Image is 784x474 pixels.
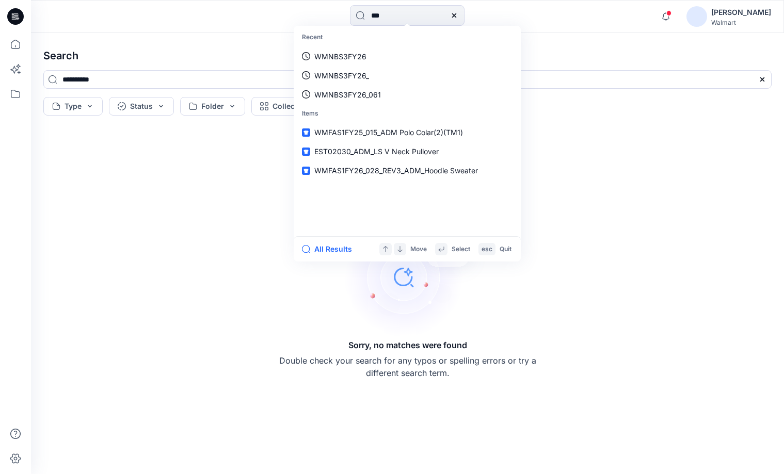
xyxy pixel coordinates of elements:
a: WMNBS3FY26 [296,47,519,66]
img: Sorry, no matches were found [344,215,488,339]
div: Walmart [711,19,771,26]
button: All Results [302,243,359,255]
a: EST02030_ADM_LS V Neck Pullover [296,142,519,161]
span: WMFAS1FY26_028_REV3_ADM_Hoodie Sweater [314,166,478,175]
p: Move [410,244,427,255]
h5: Sorry, no matches were found [348,339,467,351]
p: Items [296,104,519,123]
p: Select [452,244,470,255]
div: [PERSON_NAME] [711,6,771,19]
p: esc [482,244,492,255]
p: Quit [500,244,511,255]
h4: Search [35,41,780,70]
span: EST02030_ADM_LS V Neck Pullover [314,147,439,156]
p: WMNBS3FY26_061 [314,89,381,100]
p: Recent [296,28,519,47]
p: WMNBS3FY26_ [314,70,369,81]
a: WMFAS1FY26_028_REV3_ADM_Hoodie Sweater [296,161,519,180]
a: WMFAS1FY25_015_ADM Polo Colar(2)(TM1) [296,123,519,142]
span: WMFAS1FY25_015_ADM Polo Colar(2)(TM1) [314,128,463,137]
img: avatar [686,6,707,27]
button: Collection [251,97,330,116]
button: Folder [180,97,245,116]
p: Double check your search for any typos or spelling errors or try a different search term. [279,354,537,379]
a: WMNBS3FY26_ [296,66,519,85]
p: WMNBS3FY26 [314,51,366,62]
button: Status [109,97,174,116]
a: WMNBS3FY26_061 [296,85,519,104]
button: Type [43,97,103,116]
